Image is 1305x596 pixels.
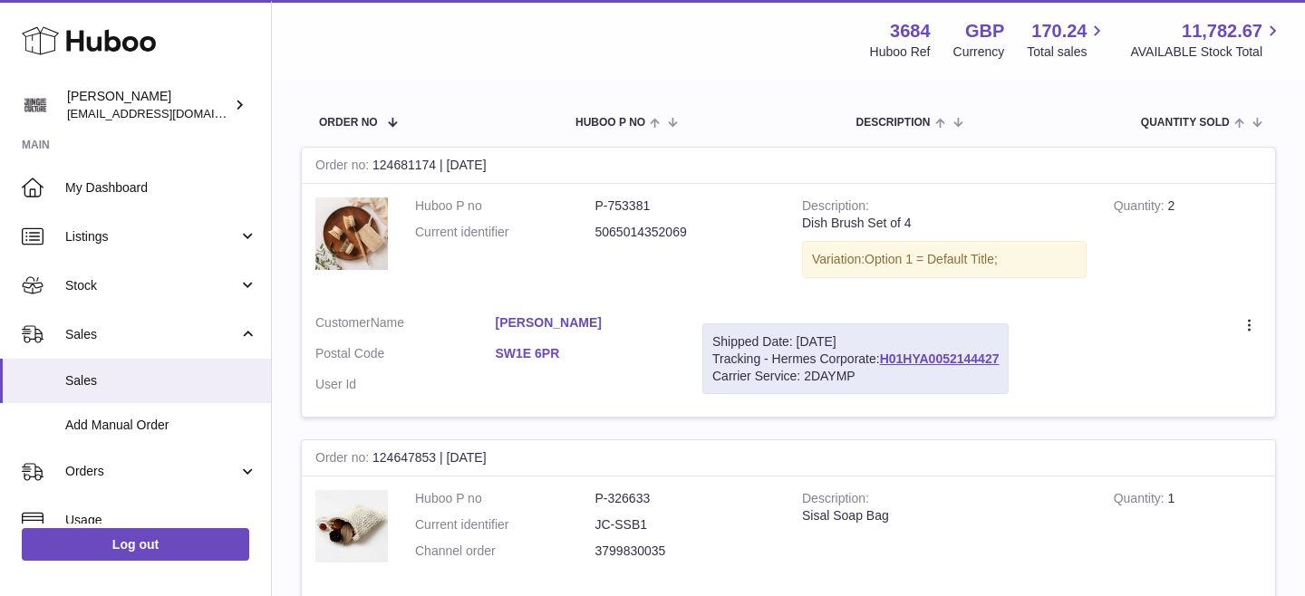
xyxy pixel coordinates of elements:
span: 11,782.67 [1182,19,1262,43]
strong: Order no [315,158,372,177]
dt: User Id [315,376,496,393]
span: Listings [65,228,238,245]
dt: Current identifier [415,516,595,534]
a: [PERSON_NAME] [496,314,676,332]
span: Usage [65,512,257,529]
dd: P-753381 [595,197,776,215]
div: Carrier Service: 2DAYMP [712,368,999,385]
span: 170.24 [1031,19,1087,43]
span: My Dashboard [65,179,257,197]
div: Dish Brush Set of 4 [802,215,1087,232]
dd: 3799830035 [595,543,776,560]
strong: GBP [965,19,1004,43]
div: Sisal Soap Bag [802,507,1087,524]
a: 11,782.67 AVAILABLE Stock Total [1130,19,1283,61]
a: SW1E 6PR [496,345,676,362]
dt: Huboo P no [415,197,595,215]
div: 124681174 | [DATE] [302,148,1275,184]
span: [EMAIL_ADDRESS][DOMAIN_NAME] [67,106,266,120]
div: Tracking - Hermes Corporate: [702,323,1009,395]
dt: Postal Code [315,345,496,367]
dd: JC-SSB1 [595,516,776,534]
strong: Description [802,491,869,510]
span: Stock [65,277,238,294]
dd: P-326633 [595,490,776,507]
div: [PERSON_NAME] [67,88,230,122]
td: 1 [1100,476,1275,582]
img: eco-friendly-dish-brushes.jpg [315,197,388,270]
img: theinternationalventure@gmail.com [22,91,49,119]
dd: 5065014352069 [595,224,776,241]
strong: Quantity [1114,198,1168,217]
a: H01HYA0052144427 [880,351,1000,366]
div: Currency [953,43,1005,61]
strong: Order no [315,450,372,469]
span: Option 1 = Default Title; [865,252,998,266]
strong: 3684 [890,19,931,43]
span: Add Manual Order [65,417,257,434]
strong: Quantity [1114,491,1168,510]
strong: Description [802,198,869,217]
span: Order No [319,117,378,129]
a: 170.24 Total sales [1027,19,1107,61]
dt: Name [315,314,496,336]
div: Variation: [802,241,1087,278]
div: Shipped Date: [DATE] [712,333,999,351]
span: Quantity Sold [1141,117,1230,129]
span: Sales [65,326,238,343]
div: 124647853 | [DATE] [302,440,1275,476]
span: Sales [65,372,257,389]
dt: Huboo P no [415,490,595,507]
a: Log out [22,528,249,561]
span: Huboo P no [575,117,645,129]
span: Customer [315,315,371,330]
div: Huboo Ref [870,43,931,61]
span: AVAILABLE Stock Total [1130,43,1283,61]
span: Total sales [1027,43,1107,61]
dt: Channel order [415,543,595,560]
span: Description [855,117,930,129]
td: 2 [1100,184,1275,301]
img: $_57.JPG [315,490,388,562]
span: Orders [65,463,238,480]
dt: Current identifier [415,224,595,241]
